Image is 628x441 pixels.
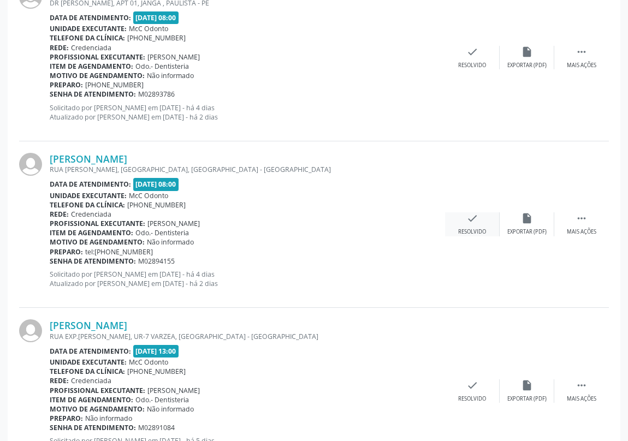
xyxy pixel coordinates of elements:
b: Telefone da clínica: [50,33,125,43]
span: [PERSON_NAME] [147,52,200,62]
b: Motivo de agendamento: [50,71,145,80]
div: Exportar (PDF) [507,395,547,403]
b: Item de agendamento: [50,62,133,71]
div: Exportar (PDF) [507,228,547,236]
span: [PHONE_NUMBER] [127,33,186,43]
span: tel:[PHONE_NUMBER] [85,247,153,257]
span: Credenciada [71,43,111,52]
span: McC Odonto [129,191,168,200]
b: Preparo: [50,247,83,257]
p: Solicitado por [PERSON_NAME] em [DATE] - há 4 dias Atualizado por [PERSON_NAME] em [DATE] - há 2 ... [50,103,445,122]
img: img [19,319,42,342]
b: Rede: [50,43,69,52]
div: RUA [PERSON_NAME], [GEOGRAPHIC_DATA], [GEOGRAPHIC_DATA] - [GEOGRAPHIC_DATA] [50,165,445,174]
span: Credenciada [71,210,111,219]
img: img [19,153,42,176]
div: Resolvido [458,228,486,236]
div: RUA EXP.[PERSON_NAME], UR-7 VARZEA, [GEOGRAPHIC_DATA] - [GEOGRAPHIC_DATA] [50,332,445,341]
b: Preparo: [50,80,83,90]
b: Preparo: [50,414,83,423]
b: Motivo de agendamento: [50,404,145,414]
div: Resolvido [458,395,486,403]
b: Unidade executante: [50,357,127,367]
a: [PERSON_NAME] [50,153,127,165]
span: [PERSON_NAME] [147,219,200,228]
b: Unidade executante: [50,24,127,33]
i: insert_drive_file [521,379,533,391]
div: Mais ações [567,228,596,236]
div: Resolvido [458,62,486,69]
span: M02891084 [138,423,175,432]
b: Item de agendamento: [50,395,133,404]
b: Data de atendimento: [50,180,131,189]
span: Não informado [85,414,132,423]
b: Telefone da clínica: [50,200,125,210]
span: [PHONE_NUMBER] [85,80,144,90]
span: [DATE] 08:00 [133,11,179,24]
b: Senha de atendimento: [50,423,136,432]
span: Não informado [147,237,194,247]
i: check [466,46,478,58]
b: Motivo de agendamento: [50,237,145,247]
b: Rede: [50,376,69,385]
i: insert_drive_file [521,212,533,224]
b: Data de atendimento: [50,13,131,22]
div: Exportar (PDF) [507,62,547,69]
b: Profissional executante: [50,219,145,228]
span: Odo.- Dentisteria [135,228,189,237]
span: [DATE] 08:00 [133,178,179,190]
span: [PERSON_NAME] [147,386,200,395]
b: Data de atendimento: [50,347,131,356]
b: Senha de atendimento: [50,257,136,266]
i:  [576,212,588,224]
i:  [576,379,588,391]
span: Não informado [147,404,194,414]
span: McC Odonto [129,357,168,367]
div: Mais ações [567,62,596,69]
b: Telefone da clínica: [50,367,125,376]
p: Solicitado por [PERSON_NAME] em [DATE] - há 4 dias Atualizado por [PERSON_NAME] em [DATE] - há 2 ... [50,270,445,288]
span: Credenciada [71,376,111,385]
span: [PHONE_NUMBER] [127,200,186,210]
span: Odo.- Dentisteria [135,395,189,404]
b: Senha de atendimento: [50,90,136,99]
span: M02893786 [138,90,175,99]
span: M02894155 [138,257,175,266]
span: [DATE] 13:00 [133,345,179,357]
b: Profissional executante: [50,386,145,395]
span: [PHONE_NUMBER] [127,367,186,376]
span: Odo.- Dentisteria [135,62,189,71]
span: McC Odonto [129,24,168,33]
b: Rede: [50,210,69,219]
i: insert_drive_file [521,46,533,58]
b: Unidade executante: [50,191,127,200]
span: Não informado [147,71,194,80]
b: Item de agendamento: [50,228,133,237]
i: check [466,379,478,391]
b: Profissional executante: [50,52,145,62]
a: [PERSON_NAME] [50,319,127,331]
i:  [576,46,588,58]
div: Mais ações [567,395,596,403]
i: check [466,212,478,224]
